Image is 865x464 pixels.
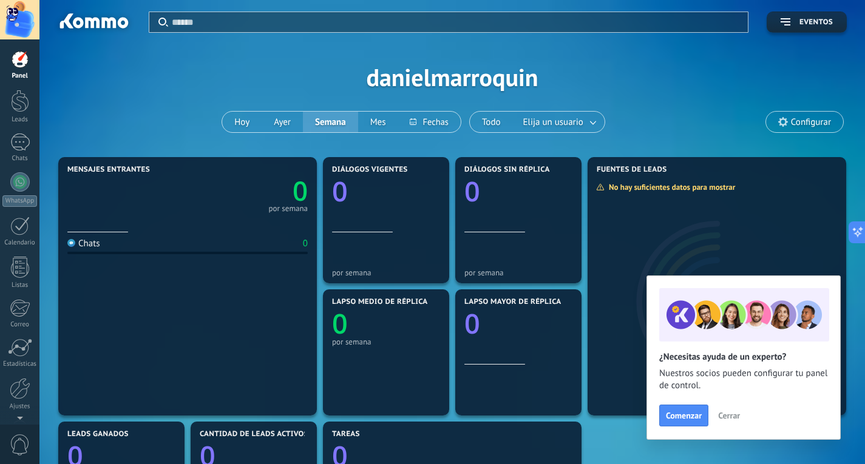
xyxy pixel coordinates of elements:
div: Leads [2,116,38,124]
div: 0 [303,238,308,249]
button: Eventos [767,12,847,33]
button: Semana [303,112,358,132]
button: Mes [358,112,398,132]
span: Mensajes entrantes [67,166,150,174]
button: Cerrar [713,406,745,425]
div: por semana [464,268,572,277]
div: No hay suficientes datos para mostrar [596,182,744,192]
div: Ajustes [2,403,38,411]
span: Leads ganados [67,430,129,439]
text: 0 [332,173,348,210]
div: Estadísticas [2,360,38,368]
div: por semana [332,268,440,277]
img: Chats [67,239,75,247]
text: 0 [293,172,308,209]
div: Calendario [2,239,38,247]
div: Chats [67,238,100,249]
div: WhatsApp [2,195,37,207]
a: 0 [188,172,308,209]
div: por semana [332,337,440,346]
span: Nuestros socios pueden configurar tu panel de control. [659,368,828,392]
text: 0 [332,305,348,342]
span: Diálogos vigentes [332,166,408,174]
div: Panel [2,72,38,80]
div: Correo [2,321,38,329]
button: Elija un usuario [513,112,605,132]
div: Listas [2,281,38,289]
span: Eventos [799,18,833,27]
span: Lapso mayor de réplica [464,298,561,306]
span: Cerrar [718,411,740,420]
span: Cantidad de leads activos [200,430,308,439]
span: Diálogos sin réplica [464,166,550,174]
span: Lapso medio de réplica [332,298,428,306]
button: Todo [470,112,513,132]
span: Elija un usuario [521,114,586,130]
div: por semana [268,206,308,212]
button: Comenzar [659,405,708,426]
span: Fuentes de leads [597,166,667,174]
span: Configurar [791,117,831,127]
text: 0 [464,305,480,342]
span: Tareas [332,430,360,439]
button: Ayer [262,112,303,132]
button: Fechas [398,112,460,132]
h2: ¿Necesitas ayuda de un experto? [659,351,828,363]
text: 0 [464,173,480,210]
div: Chats [2,155,38,163]
span: Comenzar [666,411,702,420]
button: Hoy [222,112,262,132]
